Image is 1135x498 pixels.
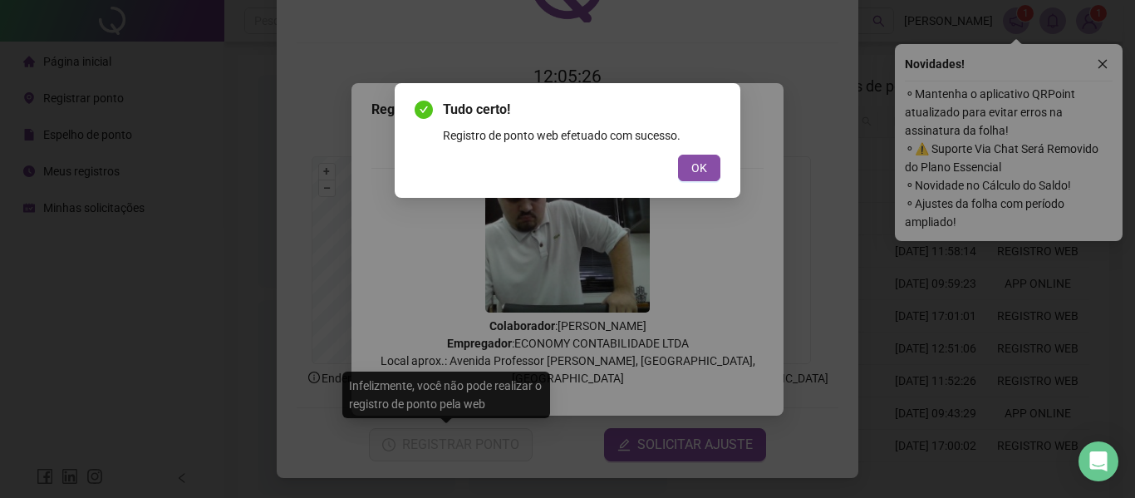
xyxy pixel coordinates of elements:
[415,101,433,119] span: check-circle
[691,159,707,177] span: OK
[443,126,720,145] div: Registro de ponto web efetuado com sucesso.
[1078,441,1118,481] div: Open Intercom Messenger
[678,155,720,181] button: OK
[443,100,720,120] span: Tudo certo!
